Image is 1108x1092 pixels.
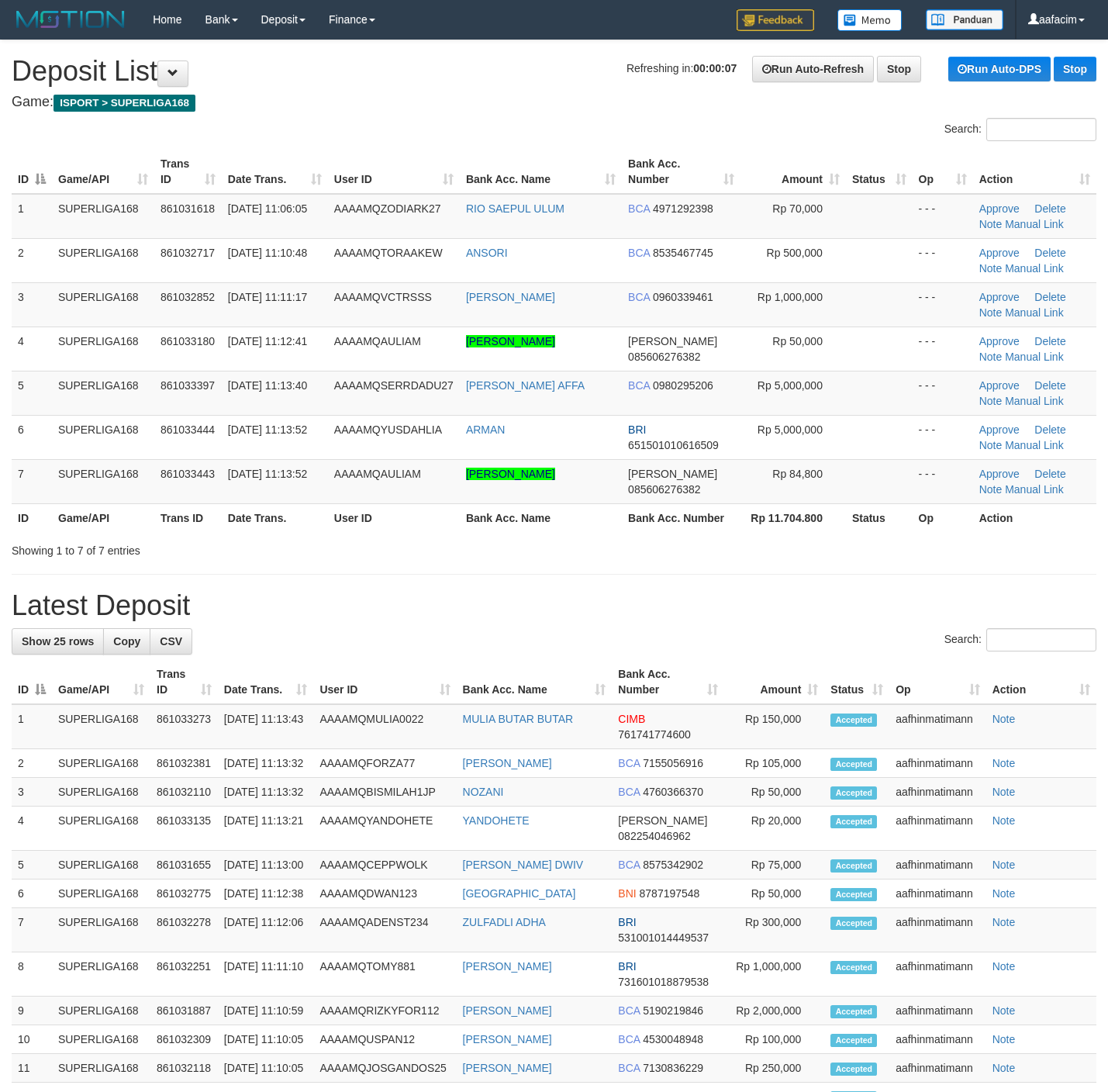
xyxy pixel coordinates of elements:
[944,118,1096,141] label: Search:
[992,859,1016,871] a: Note
[52,1054,150,1083] td: SUPERLIGA168
[979,423,1020,436] a: Approve
[889,997,986,1025] td: aafhinmatimann
[334,468,421,480] span: AAAAMQAULIAM
[52,660,150,704] th: Game/API: activate to sort column ascending
[466,423,506,436] a: ARMAN
[618,976,709,988] span: Copy 731601018879538 to clipboard
[161,291,215,303] span: 861032852
[1034,335,1065,347] a: Delete
[466,202,564,215] a: RIO SAEPUL ULUM
[52,194,154,239] td: SUPERLIGA168
[618,786,640,798] span: BCA
[979,335,1020,347] a: Approve
[150,749,218,778] td: 861032381
[334,202,441,215] span: AAAAMQZODIARK27
[150,997,218,1025] td: 861031887
[12,537,450,558] div: Showing 1 to 7 of 7 entries
[758,423,823,436] span: Rp 5,000,000
[628,483,700,496] span: Copy 085606276382 to clipboard
[52,908,150,952] td: SUPERLIGA168
[228,335,307,347] span: [DATE] 11:12:41
[12,194,52,239] td: 1
[837,9,903,31] img: Button%20Memo.svg
[12,371,52,415] td: 5
[218,704,314,749] td: [DATE] 11:13:43
[1005,395,1064,407] a: Manual Link
[979,483,1003,496] a: Note
[218,1025,314,1054] td: [DATE] 11:10:05
[52,1025,150,1054] td: SUPERLIGA168
[986,628,1096,651] input: Search:
[626,62,737,74] span: Refreshing in:
[622,503,740,532] th: Bank Acc. Number
[463,814,530,827] a: YANDOHETE
[724,952,825,997] td: Rp 1,000,000
[150,704,218,749] td: 861033273
[313,952,456,997] td: AAAAMQTOMY881
[154,150,222,194] th: Trans ID: activate to sort column ascending
[830,859,877,873] span: Accepted
[334,291,432,303] span: AAAAMQVCTRSSS
[877,56,921,82] a: Stop
[889,807,986,851] td: aafhinmatimann
[218,997,314,1025] td: [DATE] 11:10:59
[52,459,154,503] td: SUPERLIGA168
[979,306,1003,319] a: Note
[12,851,52,879] td: 5
[979,395,1003,407] a: Note
[12,778,52,807] td: 3
[228,468,307,480] span: [DATE] 11:13:52
[653,379,713,392] span: Copy 0980295206 to clipboard
[758,291,823,303] span: Rp 1,000,000
[612,660,723,704] th: Bank Acc. Number: activate to sort column ascending
[913,415,973,459] td: - - -
[628,335,717,347] span: [PERSON_NAME]
[12,704,52,749] td: 1
[161,247,215,259] span: 861032717
[12,238,52,282] td: 2
[154,503,222,532] th: Trans ID
[986,118,1096,141] input: Search:
[313,997,456,1025] td: AAAAMQRIZKYFOR112
[1054,57,1096,81] a: Stop
[889,1025,986,1054] td: aafhinmatimann
[150,778,218,807] td: 861032110
[12,327,52,371] td: 4
[640,887,700,900] span: Copy 8787197548 to clipboard
[52,952,150,997] td: SUPERLIGA168
[52,778,150,807] td: SUPERLIGA168
[889,879,986,908] td: aafhinmatimann
[628,439,719,451] span: Copy 651501010616509 to clipboard
[463,960,552,973] a: [PERSON_NAME]
[944,628,1096,651] label: Search:
[12,459,52,503] td: 7
[466,247,508,259] a: ANSORI
[22,635,94,648] span: Show 25 rows
[12,590,1096,621] h1: Latest Deposit
[313,1025,456,1054] td: AAAAMQUSPAN12
[913,371,973,415] td: - - -
[12,660,52,704] th: ID: activate to sort column descending
[830,758,877,771] span: Accepted
[334,379,454,392] span: AAAAMQSERRDADU27
[313,1054,456,1083] td: AAAAMQJOSGANDOS25
[52,503,154,532] th: Game/API
[150,628,192,655] a: CSV
[889,952,986,997] td: aafhinmatimann
[653,247,713,259] span: Copy 8535467745 to clipboard
[228,379,307,392] span: [DATE] 11:13:40
[622,150,740,194] th: Bank Acc. Number: activate to sort column ascending
[992,786,1016,798] a: Note
[767,247,823,259] span: Rp 500,000
[724,908,825,952] td: Rp 300,000
[52,997,150,1025] td: SUPERLIGA168
[992,1004,1016,1017] a: Note
[628,351,700,363] span: Copy 085606276382 to clipboard
[1034,468,1065,480] a: Delete
[628,247,650,259] span: BCA
[1034,202,1065,215] a: Delete
[628,423,646,436] span: BRI
[926,9,1003,30] img: panduan.png
[313,704,456,749] td: AAAAMQMULIA0022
